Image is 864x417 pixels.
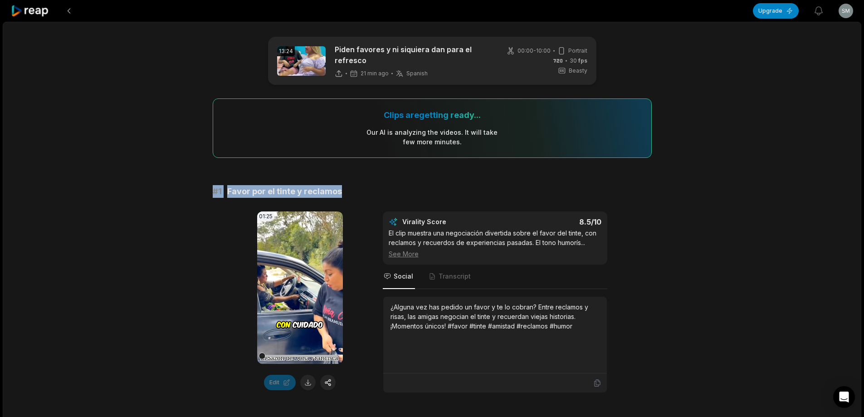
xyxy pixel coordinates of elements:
[391,302,600,331] div: ¿Alguna vez has pedido un favor y te lo cobran? Entre reclamos y risas, las amigas negocian el ti...
[568,47,587,55] span: Portrait
[383,265,607,289] nav: Tabs
[257,211,343,364] video: Your browser does not support mp4 format.
[439,272,471,281] span: Transcript
[389,249,601,259] div: See More
[406,70,428,77] span: Spanish
[389,228,601,259] div: El clip muestra una negociación divertida sobre el favor del tinte, con reclamos y recuerdos de e...
[402,217,500,226] div: Virality Score
[833,386,855,408] div: Open Intercom Messenger
[504,217,601,226] div: 8.5 /10
[394,272,413,281] span: Social
[384,110,481,120] div: Clips are getting ready...
[366,128,498,147] div: Our AI is analyzing the video s . It will take few more minutes.
[361,70,389,77] span: 21 min ago
[277,46,295,56] div: 13:24
[569,67,587,75] span: Beasty
[227,185,342,198] span: Favor por el tinte y reclamos
[570,57,587,65] span: 30
[753,3,799,19] button: Upgrade
[213,185,222,198] span: # 1
[578,57,587,64] span: fps
[517,47,551,55] span: 00:00 - 10:00
[335,44,491,66] p: Piden favores y ni siquiera dan para el refresco
[264,375,296,390] button: Edit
